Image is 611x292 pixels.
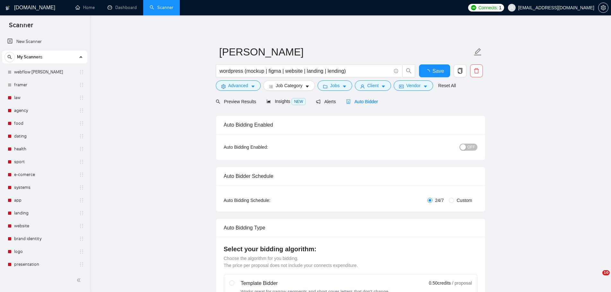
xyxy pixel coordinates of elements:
span: caret-down [305,84,310,89]
span: 1 [499,4,502,11]
span: info-circle [394,69,398,73]
a: logo [14,245,75,258]
span: Jobs [330,82,340,89]
button: delete [470,64,483,77]
span: NEW [292,98,306,105]
a: Reset All [438,82,456,89]
span: idcard [399,84,404,89]
a: app [14,194,75,207]
a: brand identity [14,232,75,245]
span: holder [79,95,84,100]
span: holder [79,146,84,152]
span: user [360,84,365,89]
span: caret-down [381,84,386,89]
span: holder [79,211,84,216]
span: holder [79,108,84,113]
span: edit [474,48,482,56]
span: holder [79,262,84,267]
span: double-left [76,277,83,283]
span: Auto Bidder [346,99,378,104]
span: Preview Results [216,99,256,104]
button: barsJob Categorycaret-down [263,80,315,91]
span: holder [79,121,84,126]
span: robot [346,99,351,104]
span: Scanner [4,21,38,34]
button: settingAdvancedcaret-down [216,80,261,91]
span: folder [323,84,327,89]
span: Alerts [316,99,336,104]
a: health [14,143,75,155]
span: Advanced [228,82,248,89]
span: Custom [454,197,475,204]
button: Save [419,64,450,77]
button: search [4,52,15,62]
a: agency [14,104,75,117]
span: holder [79,249,84,254]
div: Auto Bidding Type [224,219,477,237]
a: sport [14,155,75,168]
button: userClientcaret-down [355,80,391,91]
span: search [216,99,220,104]
span: Client [367,82,379,89]
span: holder [79,82,84,88]
div: Auto Bidder Schedule [224,167,477,185]
a: law [14,91,75,104]
div: Auto Bidding Enabled [224,116,477,134]
h4: Select your bidding algorithm: [224,245,477,254]
span: / proposal [452,280,472,286]
a: systems [14,181,75,194]
button: idcardVendorcaret-down [394,80,433,91]
a: presentation [14,258,75,271]
span: holder [79,236,84,241]
span: user [510,5,514,10]
span: holder [79,223,84,229]
button: folderJobscaret-down [318,80,352,91]
span: holder [79,134,84,139]
span: My Scanners [17,51,42,63]
span: Job Category [276,82,302,89]
div: Auto Bidding Schedule: [224,197,308,204]
div: Template Bidder [241,279,390,287]
span: Choose the algorithm for you bidding. The price per proposal does not include your connects expen... [224,256,358,268]
a: setting [598,5,608,10]
span: holder [79,172,84,177]
span: caret-down [423,84,428,89]
span: search [403,68,415,74]
a: dating [14,130,75,143]
img: logo [5,3,10,13]
span: holder [79,159,84,164]
a: webflow [PERSON_NAME] [14,66,75,79]
a: homeHome [75,5,95,10]
span: Insights [266,99,306,104]
span: loading [425,69,432,74]
span: setting [221,84,226,89]
iframe: Intercom live chat [589,270,605,286]
a: New Scanner [7,35,82,48]
span: Save [432,67,444,75]
li: New Scanner [2,35,87,48]
span: 10 [602,270,610,275]
span: caret-down [251,84,255,89]
input: Scanner name... [219,44,472,60]
input: Search Freelance Jobs... [220,67,391,75]
button: setting [598,3,608,13]
button: search [402,64,415,77]
div: Auto Bidding Enabled: [224,144,308,151]
span: holder [79,70,84,75]
span: holder [79,185,84,190]
span: OFF [467,144,475,151]
span: area-chart [266,99,271,104]
span: delete [470,68,483,74]
span: caret-down [342,84,347,89]
span: holder [79,198,84,203]
a: food [14,117,75,130]
a: searchScanner [150,5,173,10]
a: e-comerce [14,168,75,181]
span: search [5,55,14,59]
span: 0.50 credits [429,279,451,287]
a: framer [14,79,75,91]
a: website [14,220,75,232]
span: bars [269,84,273,89]
span: Vendor [406,82,420,89]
